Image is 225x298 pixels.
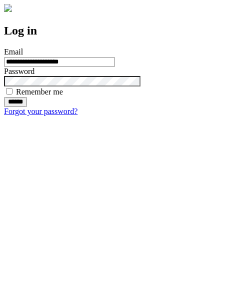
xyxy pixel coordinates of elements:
label: Password [4,67,34,75]
img: logo-4e3dc11c47720685a147b03b5a06dd966a58ff35d612b21f08c02c0306f2b779.png [4,4,12,12]
label: Email [4,47,23,56]
a: Forgot your password? [4,107,77,115]
label: Remember me [16,87,63,96]
h2: Log in [4,24,221,37]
